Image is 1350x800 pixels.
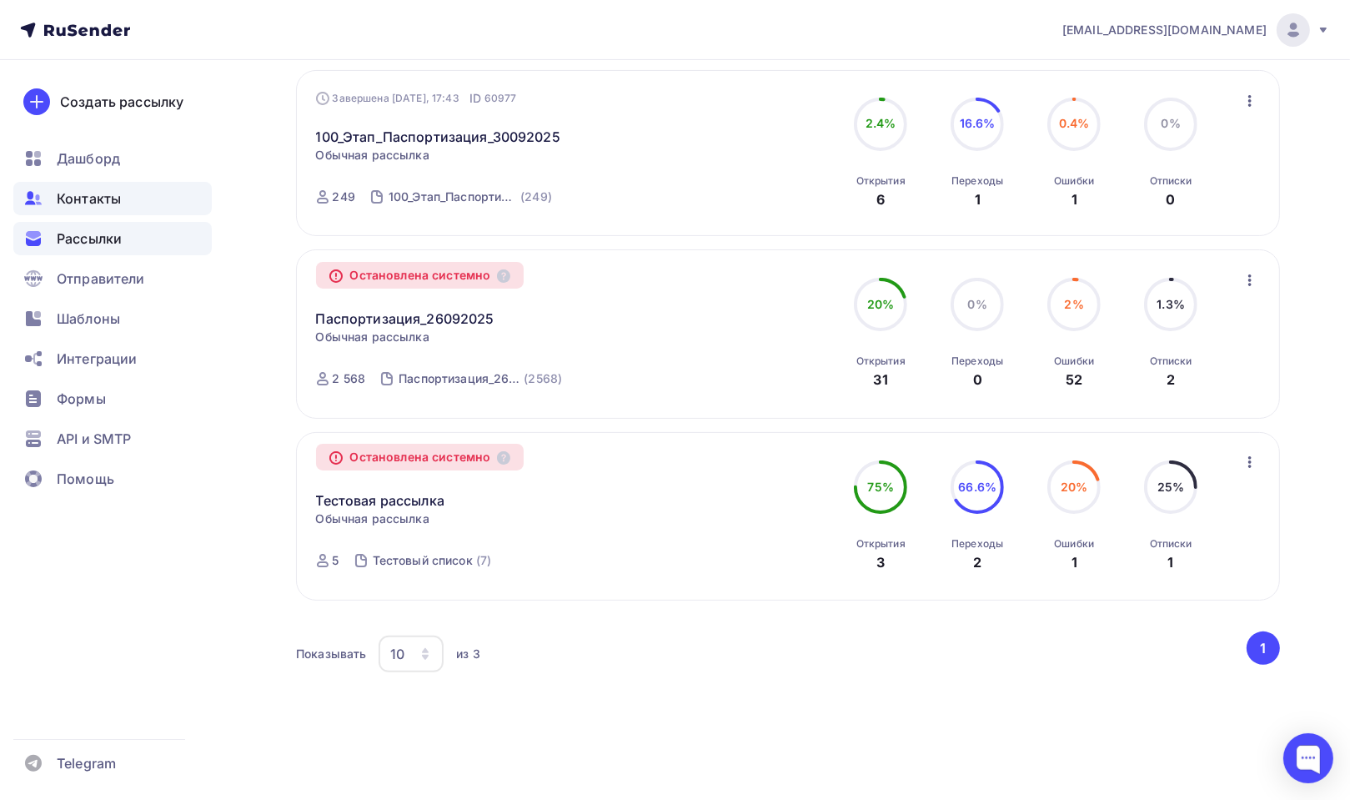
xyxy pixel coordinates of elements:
a: Паспортизация_26092025 [316,309,494,329]
div: (7) [476,552,491,569]
div: Открытия [856,174,906,188]
span: 0% [1162,116,1181,130]
div: 2 568 [333,370,366,387]
span: 20% [1061,480,1087,494]
span: Обычная рассылка [316,329,429,345]
div: 249 [333,189,355,205]
a: 100_Этап_Паспортизация_30092025 (249) [387,184,554,210]
div: 1 [1168,552,1174,572]
div: (2568) [524,370,562,387]
span: 20% [867,297,894,311]
div: Остановлена системно [316,444,524,470]
span: Дашборд [57,148,120,169]
div: Открытия [856,355,906,368]
div: Остановлена системно [316,262,524,289]
span: Рассылки [57,229,122,249]
div: 2 [1167,370,1175,390]
div: Завершена [DATE], 17:43 [316,90,517,107]
span: 0% [968,297,987,311]
span: Обычная рассылка [316,147,429,164]
div: Отписки [1150,537,1192,551]
div: Переходы [951,174,1003,188]
span: Telegram [57,753,116,773]
div: 6 [876,189,885,209]
div: Паспортизация_26092025 [399,370,520,387]
div: 52 [1066,370,1082,390]
button: 10 [378,635,444,673]
div: 0 [1167,189,1176,209]
a: Тестовый список (7) [371,547,494,574]
div: 1 [1071,552,1077,572]
div: 10 [390,644,404,664]
div: Тестовый список [373,552,473,569]
span: 16.6% [960,116,996,130]
span: 2.4% [866,116,896,130]
span: Обычная рассылка [316,511,429,527]
a: Шаблоны [13,302,212,335]
a: [EMAIL_ADDRESS][DOMAIN_NAME] [1062,13,1330,47]
span: 60977 [484,90,517,107]
div: 0 [973,370,982,390]
a: 100_Этап_Паспортизация_30092025 [316,127,560,147]
div: 3 [876,552,885,572]
a: Отправители [13,262,212,295]
div: Ошибки [1054,174,1094,188]
span: 1.3% [1157,297,1185,311]
span: 25% [1157,480,1184,494]
a: Дашборд [13,142,212,175]
div: 2 [973,552,981,572]
div: Переходы [951,537,1003,551]
ul: Pagination [1244,631,1281,665]
div: Ошибки [1054,537,1094,551]
a: Контакты [13,182,212,215]
div: Открытия [856,537,906,551]
span: API и SMTP [57,429,131,449]
span: 0.4% [1059,116,1090,130]
span: 66.6% [958,480,996,494]
button: Go to page 1 [1247,631,1280,665]
div: 5 [333,552,339,569]
div: 100_Этап_Паспортизация_30092025 [389,189,517,205]
span: [EMAIL_ADDRESS][DOMAIN_NAME] [1062,22,1267,38]
a: Формы [13,382,212,415]
div: (249) [520,189,552,205]
div: Показывать [296,646,366,662]
span: Отправители [57,269,145,289]
div: Отписки [1150,355,1192,368]
div: Ошибки [1054,355,1094,368]
span: Контакты [57,189,121,209]
div: из 3 [456,646,480,662]
span: Интеграции [57,349,137,369]
a: Паспортизация_26092025 (2568) [397,365,564,392]
span: 75% [868,480,894,494]
a: Рассылки [13,222,212,255]
div: Отписки [1150,174,1192,188]
div: 1 [975,189,981,209]
span: ID [469,90,481,107]
div: Создать рассылку [60,92,183,112]
span: Помощь [57,469,114,489]
span: Формы [57,389,106,409]
div: Переходы [951,355,1003,368]
span: Шаблоны [57,309,120,329]
div: 1 [1071,189,1077,209]
span: 2% [1065,297,1084,311]
a: Тестовая рассылка [316,491,444,511]
div: 31 [874,370,888,390]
